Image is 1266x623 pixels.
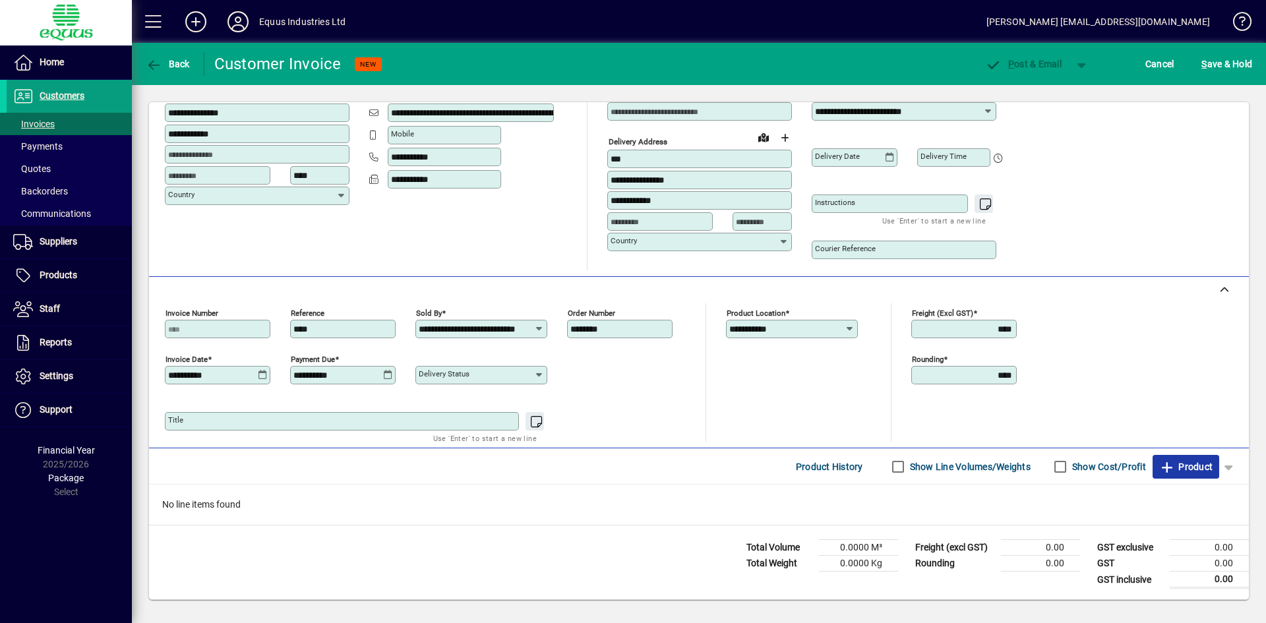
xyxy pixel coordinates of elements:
[13,163,51,174] span: Quotes
[815,152,860,161] mat-label: Delivery date
[7,326,132,359] a: Reports
[146,59,190,69] span: Back
[13,208,91,219] span: Communications
[920,152,967,161] mat-label: Delivery time
[40,57,64,67] span: Home
[40,404,73,415] span: Support
[796,456,863,477] span: Product History
[168,415,183,425] mat-label: Title
[166,309,218,318] mat-label: Invoice number
[1223,3,1250,45] a: Knowledge Base
[1070,460,1146,473] label: Show Cost/Profit
[985,59,1062,69] span: ost & Email
[40,303,60,314] span: Staff
[416,309,442,318] mat-label: Sold by
[391,129,414,138] mat-label: Mobile
[13,141,63,152] span: Payments
[979,52,1068,76] button: Post & Email
[7,158,132,180] a: Quotes
[907,460,1031,473] label: Show Line Volumes/Weights
[1170,540,1249,556] td: 0.00
[815,244,876,253] mat-label: Courier Reference
[1159,456,1213,477] span: Product
[1145,53,1174,74] span: Cancel
[40,90,84,101] span: Customers
[259,11,346,32] div: Equus Industries Ltd
[986,11,1210,32] div: [PERSON_NAME] [EMAIL_ADDRESS][DOMAIN_NAME]
[1201,53,1252,74] span: ave & Hold
[753,127,774,148] a: View on map
[132,52,204,76] app-page-header-button: Back
[217,10,259,34] button: Profile
[214,53,342,74] div: Customer Invoice
[1170,572,1249,588] td: 0.00
[1091,572,1170,588] td: GST inclusive
[40,236,77,247] span: Suppliers
[882,213,986,228] mat-hint: Use 'Enter' to start a new line
[149,485,1249,525] div: No line items found
[166,355,208,364] mat-label: Invoice date
[7,360,132,393] a: Settings
[7,293,132,326] a: Staff
[1142,52,1178,76] button: Cancel
[40,270,77,280] span: Products
[291,355,335,364] mat-label: Payment due
[909,556,1001,572] td: Rounding
[1201,59,1207,69] span: S
[1001,556,1080,572] td: 0.00
[7,180,132,202] a: Backorders
[740,540,819,556] td: Total Volume
[40,371,73,381] span: Settings
[13,186,68,196] span: Backorders
[1170,556,1249,572] td: 0.00
[332,81,353,102] button: Copy to Delivery address
[568,309,615,318] mat-label: Order number
[819,556,898,572] td: 0.0000 Kg
[360,60,377,69] span: NEW
[7,113,132,135] a: Invoices
[912,355,944,364] mat-label: Rounding
[38,445,95,456] span: Financial Year
[7,202,132,225] a: Communications
[40,337,72,347] span: Reports
[419,369,469,378] mat-label: Delivery status
[1091,556,1170,572] td: GST
[175,10,217,34] button: Add
[611,236,637,245] mat-label: Country
[727,309,785,318] mat-label: Product location
[912,309,973,318] mat-label: Freight (excl GST)
[13,119,55,129] span: Invoices
[740,556,819,572] td: Total Weight
[1198,52,1255,76] button: Save & Hold
[1153,455,1219,479] button: Product
[1008,59,1014,69] span: P
[7,46,132,79] a: Home
[774,127,795,148] button: Choose address
[168,190,195,199] mat-label: Country
[1001,540,1080,556] td: 0.00
[909,540,1001,556] td: Freight (excl GST)
[791,455,868,479] button: Product History
[1091,540,1170,556] td: GST exclusive
[819,540,898,556] td: 0.0000 M³
[7,259,132,292] a: Products
[48,473,84,483] span: Package
[7,394,132,427] a: Support
[815,198,855,207] mat-label: Instructions
[7,135,132,158] a: Payments
[291,309,324,318] mat-label: Reference
[433,430,537,446] mat-hint: Use 'Enter' to start a new line
[7,225,132,258] a: Suppliers
[142,52,193,76] button: Back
